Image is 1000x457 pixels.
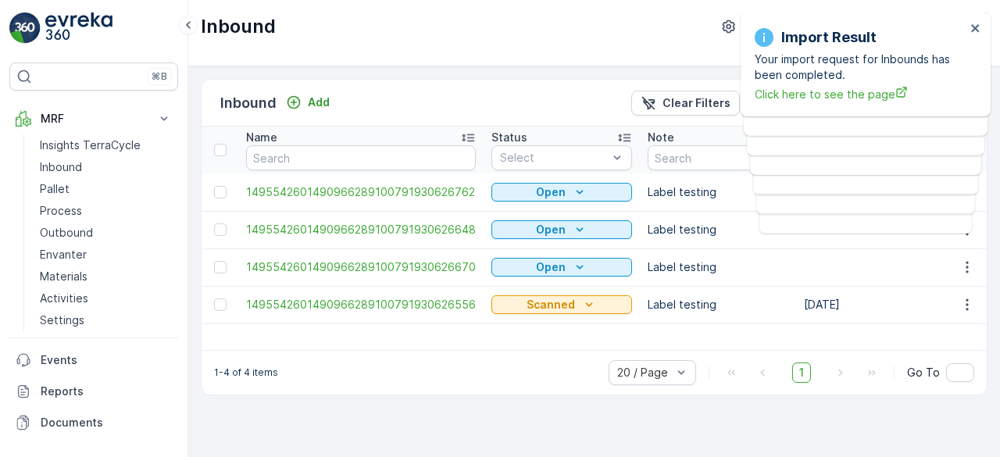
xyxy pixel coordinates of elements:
a: Click here to see the page [755,86,966,102]
div: Toggle Row Selected [214,223,227,236]
button: MRF [9,103,178,134]
a: 1495542601490966289100791930626556 [246,297,476,312]
a: 1495542601490966289100791930626648 [246,222,476,237]
span: 1 [792,362,811,383]
span: Go To [907,365,940,380]
div: Toggle Row Selected [214,186,227,198]
p: Open [536,259,566,275]
p: Envanter [40,247,87,262]
a: Envanter [34,244,178,266]
input: Search [246,145,476,170]
p: Name [246,130,277,145]
div: Toggle Row Selected [214,261,227,273]
p: Import Result [781,27,877,48]
p: Outbound [40,225,93,241]
p: Open [536,222,566,237]
a: Events [9,345,178,376]
p: Settings [40,312,84,328]
button: Open [491,258,632,277]
p: Label testing [648,184,788,200]
p: Activities [40,291,88,306]
p: Clear Filters [662,95,730,111]
a: Documents [9,407,178,438]
p: Documents [41,415,172,430]
a: Inbound [34,156,178,178]
p: Pallet [40,181,70,197]
a: 1495542601490966289100791930626670 [246,259,476,275]
div: Toggle Row Selected [214,298,227,311]
p: Reports [41,384,172,399]
p: Materials [40,269,87,284]
button: Add [280,93,336,112]
button: Scanned [491,295,632,314]
p: Process [40,203,82,219]
p: Select [500,150,608,166]
p: ⌘B [152,70,167,83]
p: Label testing [648,297,788,312]
p: Scanned [527,297,575,312]
p: MRF [41,111,147,127]
img: logo [9,12,41,44]
button: Clear Filters [631,91,740,116]
a: Pallet [34,178,178,200]
p: Label testing [648,222,788,237]
p: Inbound [220,92,277,114]
button: Open [491,183,632,202]
p: Status [491,130,527,145]
p: Open [536,184,566,200]
p: Insights TerraCycle [40,137,141,153]
a: Settings [34,309,178,331]
p: Inbound [40,159,82,175]
button: close [970,22,981,37]
button: Open [491,220,632,239]
p: Your import request for Inbounds has been completed. [755,52,966,83]
p: 1-4 of 4 items [214,366,278,379]
input: Search [648,145,788,170]
a: Reports [9,376,178,407]
a: Outbound [34,222,178,244]
p: Note [648,130,674,145]
p: Label testing [648,259,788,275]
a: Activities [34,287,178,309]
p: Events [41,352,172,368]
img: logo_light-DOdMpM7g.png [45,12,112,44]
p: Inbound [201,14,276,39]
a: 1495542601490966289100791930626762 [246,184,476,200]
a: Process [34,200,178,222]
a: Insights TerraCycle [34,134,178,156]
p: Add [308,95,330,110]
a: Materials [34,266,178,287]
